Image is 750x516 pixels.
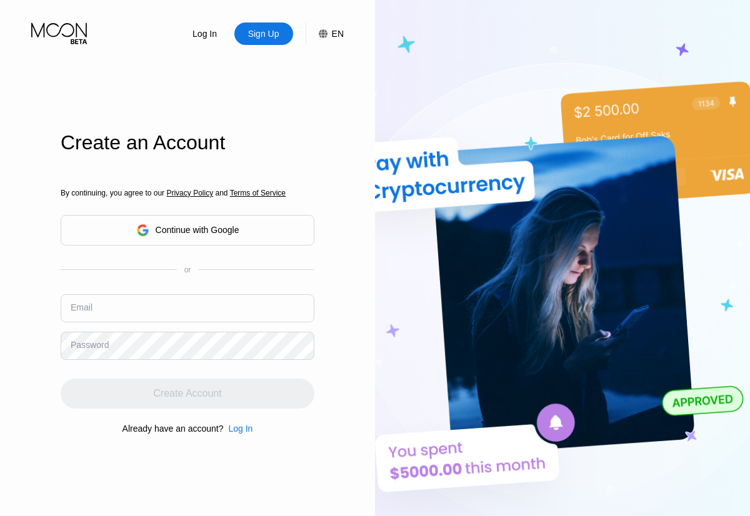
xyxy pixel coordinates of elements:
[61,131,314,154] div: Create an Account
[61,215,314,246] div: Continue with Google
[230,189,286,197] span: Terms of Service
[176,22,234,45] div: Log In
[122,424,224,434] div: Already have an account?
[71,340,109,350] div: Password
[191,27,218,40] div: Log In
[228,424,252,434] div: Log In
[166,189,213,197] span: Privacy Policy
[213,189,230,197] span: and
[247,27,281,40] div: Sign Up
[156,225,239,235] div: Continue with Google
[71,302,92,312] div: Email
[61,189,314,197] div: By continuing, you agree to our
[234,22,293,45] div: Sign Up
[332,29,344,39] div: EN
[184,265,191,274] div: or
[223,424,252,434] div: Log In
[306,22,344,45] div: EN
